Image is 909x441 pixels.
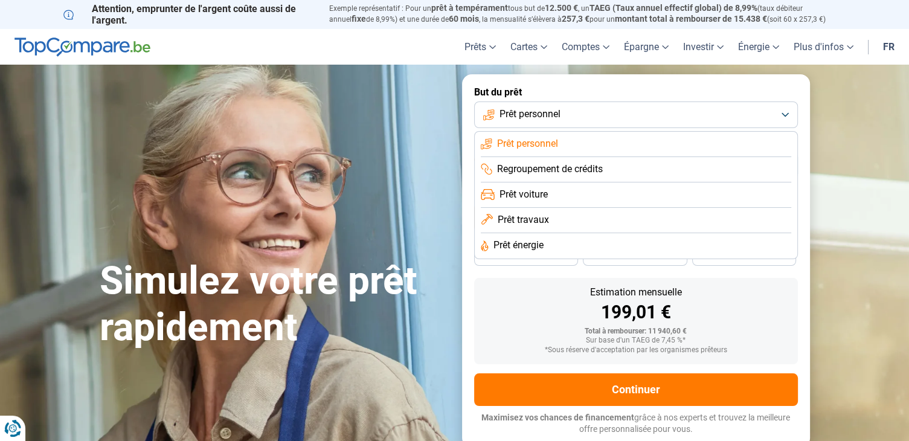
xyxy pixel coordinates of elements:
[481,413,634,422] span: Maximisez vos chances de financement
[513,253,539,260] span: 36 mois
[484,327,788,336] div: Total à rembourser: 11 940,60 €
[484,336,788,345] div: Sur base d'un TAEG de 7,45 %*
[474,373,798,406] button: Continuer
[545,3,578,13] span: 12.500 €
[731,253,757,260] span: 24 mois
[497,163,603,176] span: Regroupement de crédits
[786,29,861,65] a: Plus d'infos
[449,14,479,24] span: 60 mois
[493,239,544,252] span: Prêt énergie
[474,86,798,98] label: But du prêt
[498,213,549,227] span: Prêt travaux
[554,29,617,65] a: Comptes
[622,253,648,260] span: 30 mois
[352,14,366,24] span: fixe
[731,29,786,65] a: Énergie
[562,14,589,24] span: 257,3 €
[503,29,554,65] a: Cartes
[484,303,788,321] div: 199,01 €
[100,258,448,351] h1: Simulez votre prêt rapidement
[14,37,150,57] img: TopCompare
[676,29,731,65] a: Investir
[474,101,798,128] button: Prêt personnel
[457,29,503,65] a: Prêts
[876,29,902,65] a: fr
[329,3,846,25] p: Exemple représentatif : Pour un tous but de , un (taux débiteur annuel de 8,99%) et une durée de ...
[484,288,788,297] div: Estimation mensuelle
[589,3,757,13] span: TAEG (Taux annuel effectif global) de 8,99%
[474,412,798,436] p: grâce à nos experts et trouvez la meilleure offre personnalisée pour vous.
[615,14,767,24] span: montant total à rembourser de 15.438 €
[63,3,315,26] p: Attention, emprunter de l'argent coûte aussi de l'argent.
[484,346,788,355] div: *Sous réserve d'acceptation par les organismes prêteurs
[431,3,508,13] span: prêt à tempérament
[617,29,676,65] a: Épargne
[499,108,560,121] span: Prêt personnel
[497,137,558,150] span: Prêt personnel
[499,188,548,201] span: Prêt voiture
